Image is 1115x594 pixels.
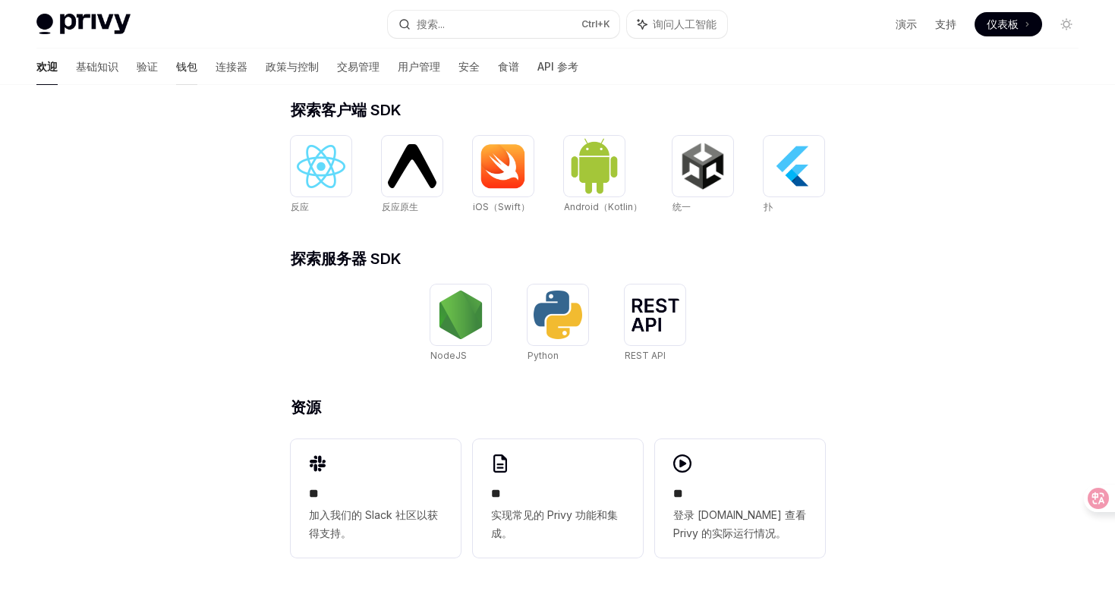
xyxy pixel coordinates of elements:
img: NodeJS [436,291,485,339]
button: 搜索...Ctrl+K [388,11,619,38]
font: 仪表板 [987,17,1019,30]
font: 统一 [672,201,691,212]
font: 验证 [137,60,158,73]
font: 基础知识 [76,60,118,73]
img: 灯光标志 [36,14,131,35]
a: 欢迎 [36,49,58,85]
a: 扑扑 [764,136,824,215]
a: PythonPython [528,284,588,363]
a: NodeJSNodeJS [430,284,491,363]
a: 基础知识 [76,49,118,85]
img: 扑 [770,142,818,190]
a: 验证 [137,49,158,85]
a: iOS（Swift）iOS（Swift） [473,136,534,215]
a: 支持 [935,17,956,32]
font: iOS（Swift） [473,201,530,212]
button: 询问人工智能 [627,11,727,38]
a: 仪表板 [975,12,1042,36]
a: 安全 [458,49,480,85]
font: 用户管理 [398,60,440,73]
a: **加入我们的 Slack 社区以获得支持。 [291,439,461,558]
font: Android（Kotlin） [564,201,642,212]
a: 政策与控制 [266,49,319,85]
font: API 参考 [537,60,578,73]
a: Android（Kotlin）Android（Kotlin） [564,136,642,215]
img: 反应 [297,145,345,188]
font: 探索客户端 SDK [291,101,402,119]
img: Python [534,291,582,339]
font: REST API [625,350,666,361]
font: 反应原生 [382,201,418,212]
font: 登录 [DOMAIN_NAME] 查看 Privy 的实际运行情况。 [673,508,806,539]
font: 交易管理 [337,60,380,73]
a: 反应反应 [291,136,351,215]
font: 实现常见的 Privy 功能和集成。 [491,508,618,539]
img: iOS（Swift） [479,143,528,189]
img: 反应原生 [388,144,436,187]
a: 交易管理 [337,49,380,85]
a: 演示 [896,17,917,32]
font: 连接器 [216,60,247,73]
font: 加入我们的 Slack 社区以获得支持。 [309,508,438,539]
button: 切换暗模式 [1054,12,1079,36]
img: REST API [631,298,679,332]
font: 资源 [291,398,321,416]
font: Python [528,350,559,361]
a: 食谱 [498,49,519,85]
img: Android（Kotlin） [570,137,619,194]
a: **实现常见的 Privy 功能和集成。 [473,439,643,558]
font: 演示 [896,17,917,30]
font: 支持 [935,17,956,30]
font: 探索服务器 SDK [291,250,402,268]
font: +K [597,18,610,30]
a: 用户管理 [398,49,440,85]
a: 钱包 [176,49,197,85]
a: 连接器 [216,49,247,85]
font: 安全 [458,60,480,73]
img: 统一 [679,142,727,190]
a: REST APIREST API [625,284,685,363]
font: 欢迎 [36,60,58,73]
font: 反应 [291,201,309,212]
font: 政策与控制 [266,60,319,73]
a: **登录 [DOMAIN_NAME] 查看 Privy 的实际运行情况。 [655,439,825,558]
font: 食谱 [498,60,519,73]
font: Ctrl [581,18,597,30]
font: 搜索... [417,17,445,30]
font: 扑 [764,201,773,212]
a: 反应原生反应原生 [382,136,443,215]
a: API 参考 [537,49,578,85]
font: NodeJS [430,350,467,361]
font: 询问人工智能 [653,17,717,30]
a: 统一统一 [672,136,733,215]
font: 钱包 [176,60,197,73]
